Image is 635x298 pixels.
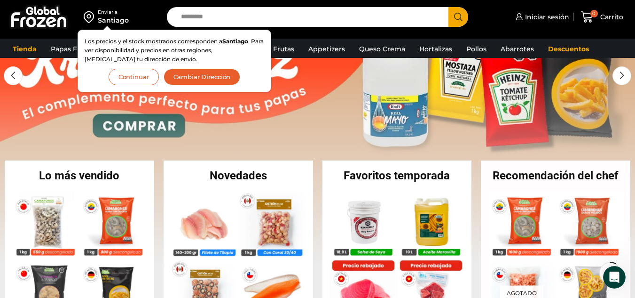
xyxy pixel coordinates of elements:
img: address-field-icon.svg [84,9,98,25]
button: Search button [448,7,468,27]
div: Enviar a [98,9,129,16]
span: Iniciar sesión [523,12,569,22]
a: Papas Fritas [46,40,96,58]
a: Queso Crema [354,40,410,58]
iframe: Intercom live chat [603,266,626,289]
div: Santiago [98,16,129,25]
h2: Lo más vendido [5,170,154,181]
button: Cambiar Dirección [164,69,241,85]
a: Iniciar sesión [513,8,569,26]
a: Abarrotes [496,40,539,58]
a: Hortalizas [415,40,457,58]
button: Continuar [109,69,159,85]
p: Los precios y el stock mostrados corresponden a . Para ver disponibilidad y precios en otras regi... [85,37,264,64]
h2: Favoritos temporada [322,170,472,181]
div: Previous slide [4,66,23,85]
span: 0 [590,10,598,17]
a: Descuentos [543,40,594,58]
strong: Santiago [222,38,248,45]
a: Appetizers [304,40,350,58]
h2: Recomendación del chef [481,170,630,181]
span: Carrito [598,12,623,22]
a: 0 Carrito [579,6,626,28]
a: Tienda [8,40,41,58]
a: Pollos [462,40,491,58]
div: Next slide [612,66,631,85]
h2: Novedades [164,170,313,181]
